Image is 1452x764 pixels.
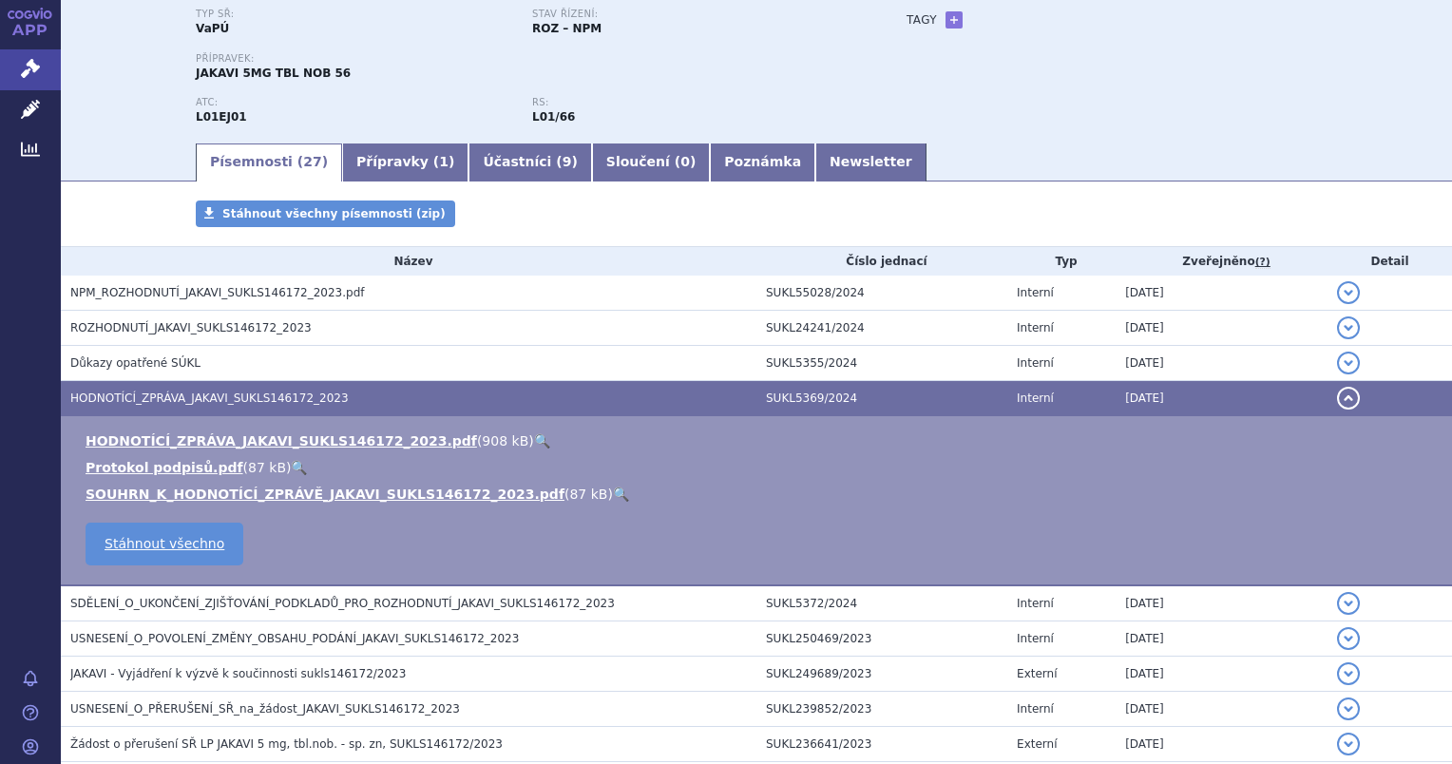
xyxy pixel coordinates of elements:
[196,22,229,35] strong: VaPÚ
[70,737,503,751] span: Žádost o přerušení SŘ LP JAKAVI 5 mg, tbl.nob. - sp. zn, SUKLS146172/2023
[342,143,468,181] a: Přípravky (1)
[86,431,1433,450] li: ( )
[1116,311,1328,346] td: [DATE]
[1116,621,1328,657] td: [DATE]
[1116,247,1328,276] th: Zveřejněno
[196,9,513,20] p: Typ SŘ:
[1116,692,1328,727] td: [DATE]
[86,523,243,565] a: Stáhnout všechno
[1255,256,1270,269] abbr: (?)
[70,321,312,334] span: ROZHODNUTÍ_JAKAVI_SUKLS146172_2023
[70,667,406,680] span: JAKAVI - Vyjádření k výzvě k součinnosti sukls146172/2023
[196,97,513,108] p: ATC:
[815,143,927,181] a: Newsletter
[1116,657,1328,692] td: [DATE]
[756,276,1007,311] td: SUKL55028/2024
[1337,697,1360,720] button: detail
[70,286,365,299] span: NPM_ROZHODNUTÍ_JAKAVI_SUKLS146172_2023.pdf
[756,727,1007,762] td: SUKL236641/2023
[1017,632,1054,645] span: Interní
[196,110,247,124] strong: RUXOLITINIB
[222,207,446,220] span: Stáhnout všechny písemnosti (zip)
[710,143,815,181] a: Poznámka
[1337,387,1360,410] button: detail
[563,154,572,169] span: 9
[86,485,1433,504] li: ( )
[70,597,615,610] span: SDĚLENÍ_O_UKONČENÍ_ZJIŠŤOVÁNÍ_PODKLADŮ_PRO_ROZHODNUTÍ_JAKAVI_SUKLS146172_2023
[756,381,1007,416] td: SUKL5369/2024
[1116,585,1328,621] td: [DATE]
[1116,346,1328,381] td: [DATE]
[1337,627,1360,650] button: detail
[196,53,869,65] p: Přípravek:
[1017,667,1057,680] span: Externí
[86,460,243,475] a: Protokol podpisů.pdf
[1116,727,1328,762] td: [DATE]
[1337,733,1360,755] button: detail
[756,692,1007,727] td: SUKL239852/2023
[613,487,629,502] a: 🔍
[1017,597,1054,610] span: Interní
[1017,321,1054,334] span: Interní
[248,460,286,475] span: 87 kB
[1328,247,1452,276] th: Detail
[291,460,307,475] a: 🔍
[70,392,349,405] span: HODNOTÍCÍ_ZPRÁVA_JAKAVI_SUKLS146172_2023
[756,657,1007,692] td: SUKL249689/2023
[569,487,607,502] span: 87 kB
[1337,662,1360,685] button: detail
[482,433,528,449] span: 908 kB
[196,67,351,80] span: JAKAVI 5MG TBL NOB 56
[70,632,519,645] span: USNESENÍ_O_POVOLENÍ_ZMĚNY_OBSAHU_PODÁNÍ_JAKAVI_SUKLS146172_2023
[468,143,591,181] a: Účastníci (9)
[1017,356,1054,370] span: Interní
[1337,281,1360,304] button: detail
[196,201,455,227] a: Stáhnout všechny písemnosti (zip)
[303,154,321,169] span: 27
[86,487,564,502] a: SOUHRN_K_HODNOTÍCÍ_ZPRÁVĚ_JAKAVI_SUKLS146172_2023.pdf
[532,22,602,35] strong: ROZ – NPM
[70,356,201,370] span: Důkazy opatřené SÚKL
[86,433,477,449] a: HODNOTÍCÍ_ZPRÁVA_JAKAVI_SUKLS146172_2023.pdf
[196,143,342,181] a: Písemnosti (27)
[1007,247,1116,276] th: Typ
[1337,316,1360,339] button: detail
[70,702,460,716] span: USNESENÍ_O_PŘERUŠENÍ_SŘ_na_žádost_JAKAVI_SUKLS146172_2023
[532,110,575,124] strong: ruxolitinib
[592,143,710,181] a: Sloučení (0)
[532,9,850,20] p: Stav řízení:
[1116,276,1328,311] td: [DATE]
[680,154,690,169] span: 0
[756,585,1007,621] td: SUKL5372/2024
[1337,352,1360,374] button: detail
[61,247,756,276] th: Název
[1017,286,1054,299] span: Interní
[439,154,449,169] span: 1
[756,247,1007,276] th: Číslo jednací
[907,9,937,31] h3: Tagy
[946,11,963,29] a: +
[756,311,1007,346] td: SUKL24241/2024
[1017,702,1054,716] span: Interní
[1017,392,1054,405] span: Interní
[1337,592,1360,615] button: detail
[534,433,550,449] a: 🔍
[756,346,1007,381] td: SUKL5355/2024
[532,97,850,108] p: RS:
[1116,381,1328,416] td: [DATE]
[756,621,1007,657] td: SUKL250469/2023
[86,458,1433,477] li: ( )
[1017,737,1057,751] span: Externí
